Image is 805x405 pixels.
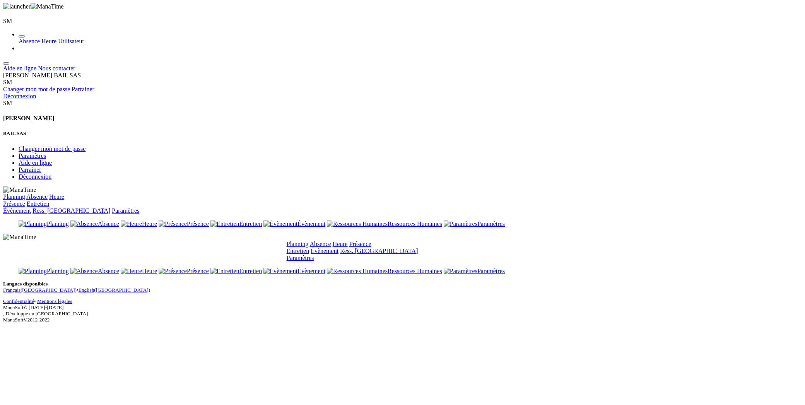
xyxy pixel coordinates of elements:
[3,72,52,79] span: [PERSON_NAME]
[32,207,110,214] a: Ress. [GEOGRAPHIC_DATA]
[58,38,84,44] a: Utilisateur
[3,186,36,193] img: ManaTime
[19,173,51,180] a: Déconnexion
[3,317,802,323] div: ManaSoft© 2022
[159,268,209,274] a: Présence
[3,193,25,200] a: Planning
[27,200,50,207] a: Entretien
[210,268,262,274] a: Entretien
[3,130,802,137] h5: BAIL SAS
[349,241,371,247] a: Présence
[70,220,119,227] a: Absence
[3,65,36,72] a: Aide en ligne
[327,268,388,275] img: Ressources Humaines
[19,220,69,227] a: Planning
[444,268,505,274] a: Paramètres
[159,220,209,227] a: Présence
[311,248,338,254] a: Évènement
[94,287,150,293] span: ([GEOGRAPHIC_DATA])
[70,220,98,227] img: Absence
[327,268,442,274] a: Ressources Humaines
[3,234,36,241] img: ManaTime
[3,72,802,86] div: [PERSON_NAME] BAIL SAS SM
[19,145,85,152] a: Changer mon mot de passe
[287,255,314,261] a: Paramètres
[19,159,52,166] a: Aide en ligne
[54,72,81,79] span: BAIL SAS
[19,152,46,159] a: Paramètres
[72,86,94,92] a: Parrainer
[27,317,39,323] span: 2012-
[327,220,388,227] img: Ressources Humaines
[31,3,64,10] img: ManaTime
[3,311,802,317] div: , Développé en [GEOGRAPHIC_DATA]
[79,287,150,293] a: English([GEOGRAPHIC_DATA])
[3,200,25,207] a: Présence
[19,166,41,173] a: Parrainer
[38,65,75,72] a: Nous contacter
[444,268,477,275] img: Paramètres
[3,281,802,293] p: •
[19,220,47,227] img: Planning
[210,220,239,227] img: Entretien
[37,298,72,304] a: Mentions légales
[49,193,64,200] a: Heure
[3,93,36,99] a: Déconnexion
[3,3,31,10] img: launcher
[444,220,477,227] img: Paramètres
[41,38,56,44] a: Heure
[3,18,802,25] div: SM
[287,248,309,254] a: Entretien
[3,79,802,86] div: SM
[263,220,325,227] a: Évènement
[327,220,442,227] a: Ressources Humaines
[70,268,98,275] img: Absence
[3,298,36,304] span: •
[263,268,325,274] a: Évènement
[3,298,34,304] a: Confidentialité
[263,220,297,227] img: Évènement
[3,281,48,287] b: Langues disponibles
[3,86,70,92] a: Changer mon mot de passe
[263,268,297,275] img: Évènement
[3,287,77,293] a: Français([GEOGRAPHIC_DATA])
[287,241,309,247] a: Planning
[444,220,505,227] a: Paramètres
[121,268,142,275] img: Heure
[3,115,802,122] h4: [PERSON_NAME]
[121,220,142,227] img: Heure
[21,287,77,293] span: ([GEOGRAPHIC_DATA])
[19,38,40,44] a: Absence
[70,268,119,274] a: Absence
[121,220,157,227] a: Heure
[310,241,331,247] a: Absence
[340,248,418,254] a: Ress. [GEOGRAPHIC_DATA]
[112,207,139,214] a: Paramètres
[159,268,187,275] img: Présence
[3,207,31,214] a: Évènement
[333,241,348,247] a: Heure
[210,268,239,275] img: Entretien
[159,220,187,227] img: Présence
[3,100,802,107] div: SM
[3,304,802,317] div: ManaSoft© [DATE]-[DATE]
[19,268,47,275] img: Planning
[121,268,157,274] a: Heure
[19,268,69,274] a: Planning
[210,220,262,227] a: Entretien
[26,193,48,200] a: Absence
